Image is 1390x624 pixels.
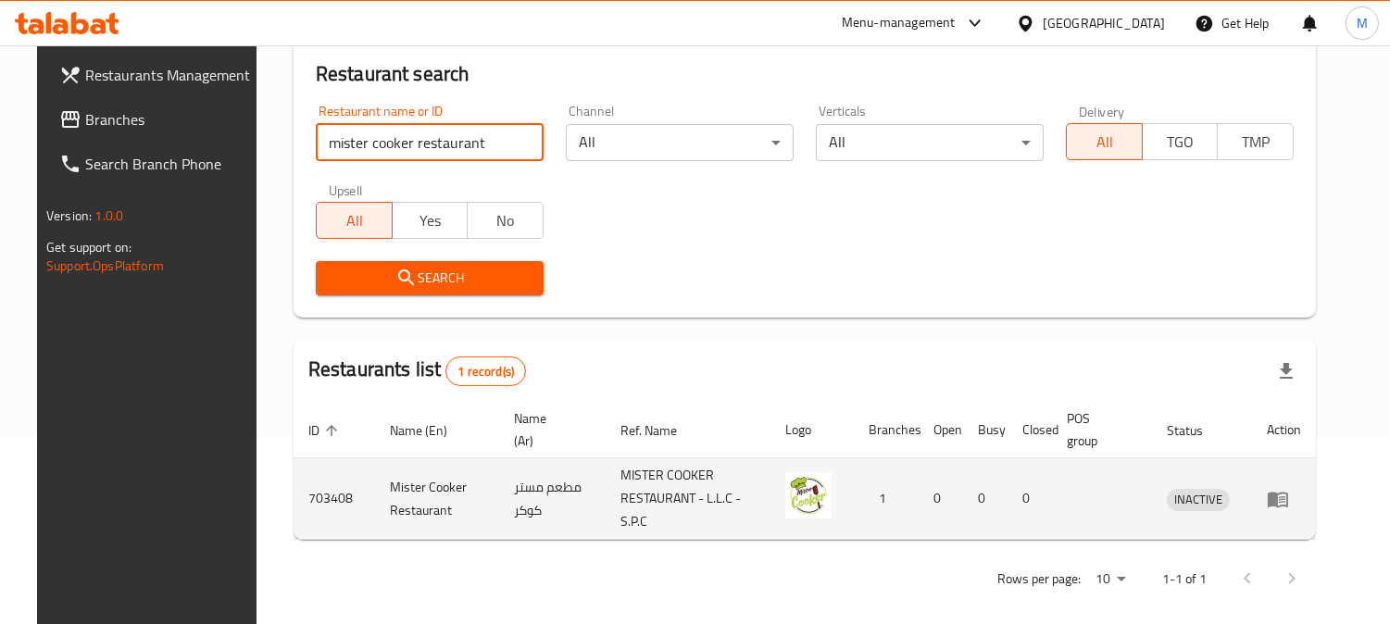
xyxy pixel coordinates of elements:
[44,53,269,97] a: Restaurants Management
[1043,13,1165,33] div: [GEOGRAPHIC_DATA]
[44,142,269,186] a: Search Branch Phone
[294,402,1316,540] table: enhanced table
[499,458,606,540] td: مطعم مستر كوكر
[514,407,583,452] span: Name (Ar)
[566,124,794,161] div: All
[1066,123,1143,160] button: All
[1074,129,1135,156] span: All
[467,202,544,239] button: No
[375,458,499,540] td: Mister Cooker Restaurant
[445,356,526,386] div: Total records count
[308,419,344,442] span: ID
[85,153,255,175] span: Search Branch Phone
[329,183,363,196] label: Upsell
[1167,489,1230,510] span: INACTIVE
[1252,402,1316,458] th: Action
[919,402,963,458] th: Open
[816,124,1044,161] div: All
[1167,489,1230,511] div: INACTIVE
[390,419,471,442] span: Name (En)
[1142,123,1219,160] button: TGO
[46,235,131,259] span: Get support on:
[1357,13,1368,33] span: M
[316,202,393,239] button: All
[1225,129,1286,156] span: TMP
[324,207,385,234] span: All
[294,458,375,540] td: 703408
[308,356,526,386] h2: Restaurants list
[1167,419,1227,442] span: Status
[770,402,854,458] th: Logo
[1150,129,1211,156] span: TGO
[1217,123,1294,160] button: TMP
[316,60,1294,88] h2: Restaurant search
[44,97,269,142] a: Branches
[1264,349,1309,393] div: Export file
[85,108,255,131] span: Branches
[854,402,919,458] th: Branches
[392,202,469,239] button: Yes
[606,458,771,540] td: MISTER COOKER RESTAURANT - L.L.C - S.P.C
[1008,402,1052,458] th: Closed
[94,204,123,228] span: 1.0.0
[316,261,544,295] button: Search
[963,402,1008,458] th: Busy
[475,207,536,234] span: No
[1162,568,1207,591] p: 1-1 of 1
[997,568,1081,591] p: Rows per page:
[1079,105,1125,118] label: Delivery
[785,472,832,518] img: Mister Cooker Restaurant
[1088,566,1133,593] div: Rows per page:
[446,363,525,381] span: 1 record(s)
[331,267,529,290] span: Search
[919,458,963,540] td: 0
[842,12,956,34] div: Menu-management
[963,458,1008,540] td: 0
[620,419,701,442] span: Ref. Name
[46,204,92,228] span: Version:
[854,458,919,540] td: 1
[400,207,461,234] span: Yes
[1267,488,1301,510] div: Menu
[46,254,164,278] a: Support.OpsPlatform
[85,64,255,86] span: Restaurants Management
[1067,407,1130,452] span: POS group
[316,124,544,161] input: Search for restaurant name or ID..
[1008,458,1052,540] td: 0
